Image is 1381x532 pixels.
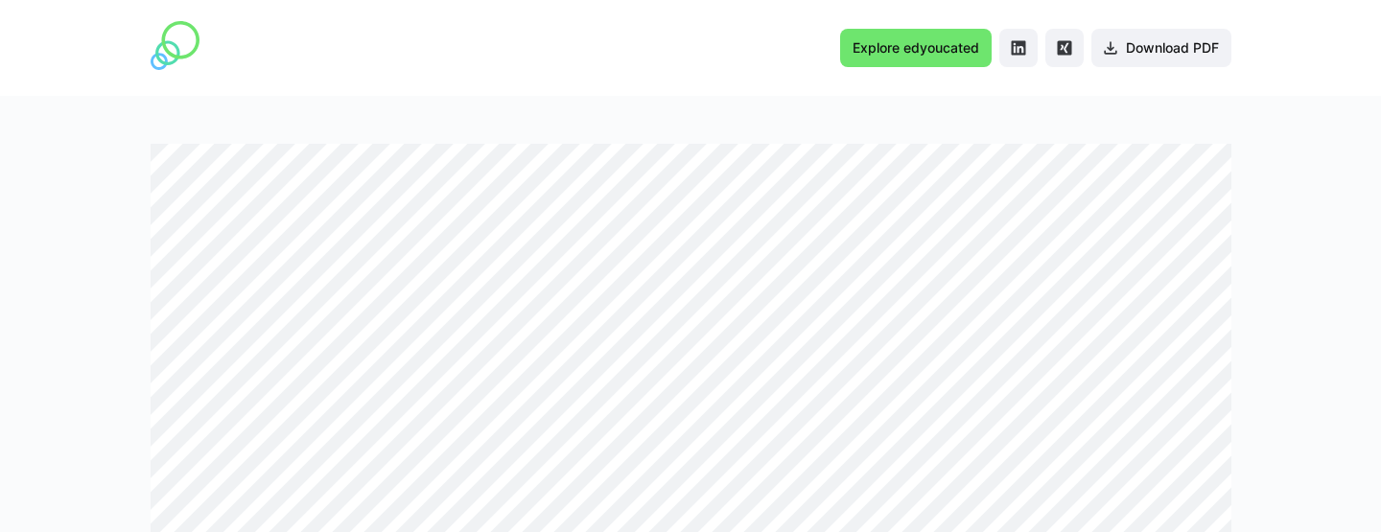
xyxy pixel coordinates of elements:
span: Explore edyoucated [850,38,982,58]
a: Explore edyoucated [840,29,992,67]
a: Download PDF [1091,29,1231,67]
button: Share on LinkedIn [999,29,1038,67]
img: edyoucated [151,21,199,70]
span: Download PDF [1123,38,1222,58]
button: Share on Xing [1045,29,1084,67]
